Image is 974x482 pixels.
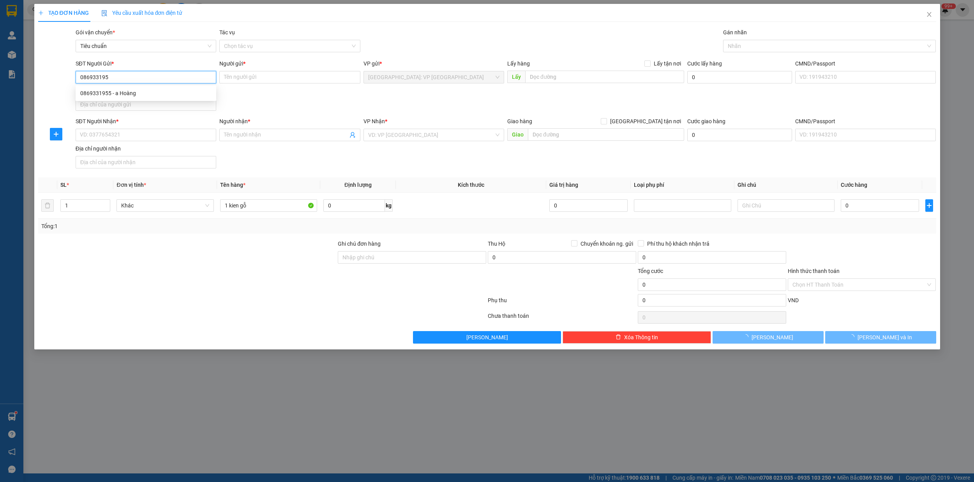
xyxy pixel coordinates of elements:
[52,4,154,14] strong: PHIẾU DÁN LÊN HÀNG
[76,156,216,168] input: Địa chỉ của người nhận
[687,129,792,141] input: Cước giao hàng
[525,71,684,83] input: Dọc đường
[80,40,212,52] span: Tiêu chuẩn
[458,182,484,188] span: Kích thước
[413,331,561,344] button: [PERSON_NAME]
[624,333,658,342] span: Xóa Thông tin
[825,331,936,344] button: [PERSON_NAME] và In
[338,241,381,247] label: Ghi chú đơn hàng
[101,10,183,16] span: Yêu cầu xuất hóa đơn điện tử
[528,128,684,141] input: Dọc đường
[21,27,41,33] strong: CSKH:
[349,132,356,138] span: user-add
[41,222,376,230] div: Tổng: 1
[858,333,912,342] span: [PERSON_NAME] và In
[50,128,62,140] button: plus
[795,59,936,68] div: CMND/Passport
[76,98,216,111] input: Địa chỉ của người gửi
[651,59,684,68] span: Lấy tận nơi
[925,199,933,212] button: plus
[385,199,393,212] span: kg
[38,10,44,16] span: plus
[76,117,216,126] div: SĐT Người Nhận
[549,182,578,188] span: Giá trị hàng
[734,177,838,193] th: Ghi chú
[487,312,637,325] div: Chưa thanh toán
[363,59,504,68] div: VP gửi
[687,71,792,83] input: Cước lấy hàng
[687,118,725,124] label: Cước giao hàng
[507,71,525,83] span: Lấy
[3,27,59,40] span: [PHONE_NUMBER]
[788,297,799,303] span: VND
[41,199,54,212] button: delete
[38,10,89,16] span: TẠO ĐƠN HÀNG
[121,200,209,211] span: Khác
[743,334,752,340] span: loading
[752,333,793,342] span: [PERSON_NAME]
[507,118,532,124] span: Giao hàng
[788,268,840,274] label: Hình thức thanh toán
[488,241,505,247] span: Thu Hộ
[795,117,936,126] div: CMND/Passport
[363,118,385,124] span: VP Nhận
[616,334,621,340] span: delete
[220,182,245,188] span: Tên hàng
[638,268,663,274] span: Tổng cước
[220,199,318,212] input: VD: Bàn, Ghế
[607,117,684,126] span: [GEOGRAPHIC_DATA] tận nơi
[219,29,235,35] label: Tác vụ
[926,11,932,18] span: close
[76,59,216,68] div: SĐT Người Gửi
[631,177,734,193] th: Loại phụ phí
[49,16,157,24] span: Ngày in phiếu: 10:36 ngày
[76,144,216,153] div: Địa chỉ người nhận
[713,331,824,344] button: [PERSON_NAME]
[101,10,108,16] img: icon
[219,117,360,126] div: Người nhận
[466,333,508,342] span: [PERSON_NAME]
[687,60,722,67] label: Cước lấy hàng
[926,202,932,209] span: plus
[577,239,636,248] span: Chuyển khoản ng. gửi
[841,182,867,188] span: Cước hàng
[219,59,360,68] div: Người gửi
[338,251,486,264] input: Ghi chú đơn hàng
[76,87,216,99] div: 0869331955 - a Hoàng
[487,296,637,310] div: Phụ thu
[549,199,628,212] input: 0
[80,89,212,97] div: 0869331955 - a Hoàng
[68,27,143,41] span: CÔNG TY TNHH CHUYỂN PHÁT NHANH BẢO AN
[3,47,118,58] span: Mã đơn: VPTX1309250003
[368,71,499,83] span: Hà Nội: VP Quận Thanh Xuân
[644,239,713,248] span: Phí thu hộ khách nhận trả
[344,182,372,188] span: Định lượng
[918,4,940,26] button: Close
[60,182,67,188] span: SL
[76,29,115,35] span: Gói vận chuyển
[563,331,711,344] button: deleteXóa Thông tin
[723,29,747,35] label: Gán nhãn
[50,131,62,137] span: plus
[738,199,835,212] input: Ghi Chú
[849,334,858,340] span: loading
[507,60,530,67] span: Lấy hàng
[116,182,146,188] span: Đơn vị tính
[507,128,528,141] span: Giao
